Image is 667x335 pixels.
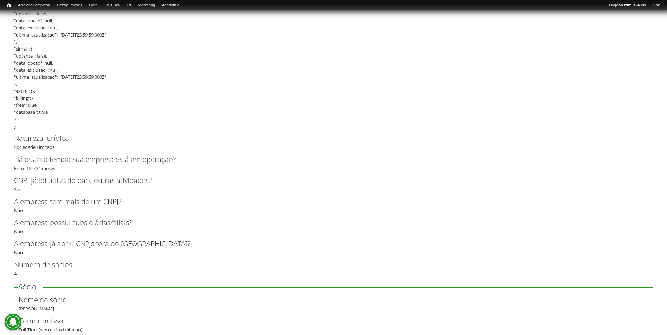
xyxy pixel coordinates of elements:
div: Não [14,217,653,235]
span: Sócio 1 [19,282,42,291]
div: Não [14,196,653,214]
div: [PERSON_NAME] [19,295,648,312]
label: Compromisso [19,316,637,326]
a: RI [124,2,135,9]
label: CNPJ já foi utilizado para outras atividades? [14,175,641,186]
label: Há quanto tempo sua empresa está em operação? [14,154,641,165]
div: Não [14,238,653,256]
div: Full-Time (sem outro trabalho) [19,316,648,333]
div: Sim [14,175,653,193]
a: Início [4,2,14,8]
a: Marketing [135,2,159,9]
label: Número de sócios [14,260,641,270]
div: 4 [14,260,653,277]
a: Geral [85,2,102,9]
a: Academia [159,2,183,9]
label: Nome do sócio [19,295,637,305]
span: Início [7,2,11,7]
a: Bus Dev [102,2,124,9]
a: Sair [649,2,663,9]
strong: joao.ruiz_124888 [615,3,646,7]
div: Entre 12 e 24 meses [14,154,653,172]
a: Adicionar empresa [14,2,54,9]
div: Sociedade Limitada [14,133,653,151]
label: A empresa já abriu CNPJs fora do [GEOGRAPHIC_DATA]? [14,238,641,249]
a: Olájoao.ruiz_124888 [605,2,649,9]
label: Natureza Jurídica [14,133,641,144]
a: Configurações [54,2,86,9]
label: A empresa tem mais de um CNPJ? [14,196,641,207]
label: A empresa possui subsidiárias/filiais? [14,217,641,228]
